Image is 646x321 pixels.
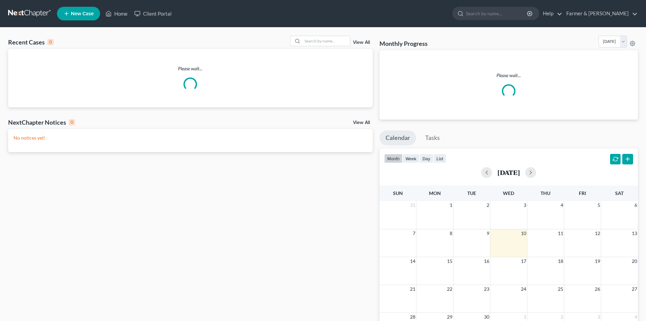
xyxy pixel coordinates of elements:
span: 13 [631,229,638,237]
button: day [419,154,433,163]
p: Please wait... [385,72,632,79]
span: 22 [446,285,453,293]
span: 12 [594,229,601,237]
a: Home [102,7,131,20]
span: 5 [597,201,601,209]
span: Mon [429,190,441,196]
h2: [DATE] [497,169,520,176]
span: 14 [409,257,416,265]
span: 30 [483,313,490,321]
button: week [403,154,419,163]
span: 17 [520,257,527,265]
span: 11 [557,229,564,237]
input: Search by name... [466,7,528,20]
span: 1 [523,313,527,321]
span: 4 [634,313,638,321]
a: Client Portal [131,7,175,20]
span: 2 [560,313,564,321]
a: Farmer & [PERSON_NAME] [563,7,638,20]
p: Please wait... [8,65,373,72]
span: 6 [634,201,638,209]
span: 23 [483,285,490,293]
span: 4 [560,201,564,209]
span: 3 [523,201,527,209]
span: 28 [409,313,416,321]
span: 20 [631,257,638,265]
span: Wed [503,190,514,196]
input: Search by name... [302,36,350,46]
span: Tue [467,190,476,196]
span: 19 [594,257,601,265]
span: 31 [409,201,416,209]
span: 7 [412,229,416,237]
span: Thu [541,190,550,196]
span: 25 [557,285,564,293]
a: View All [353,120,370,125]
a: Help [540,7,562,20]
span: 3 [597,313,601,321]
span: 24 [520,285,527,293]
span: 1 [449,201,453,209]
div: Recent Cases [8,38,54,46]
span: 16 [483,257,490,265]
span: Sat [615,190,624,196]
span: 26 [594,285,601,293]
button: list [433,154,446,163]
div: NextChapter Notices [8,118,75,126]
a: View All [353,40,370,45]
span: Sun [393,190,403,196]
span: 29 [446,313,453,321]
span: Fri [579,190,586,196]
button: month [384,154,403,163]
span: 8 [449,229,453,237]
a: Tasks [419,130,446,145]
a: Calendar [379,130,416,145]
div: 0 [69,119,75,125]
span: 18 [557,257,564,265]
span: 9 [486,229,490,237]
span: 27 [631,285,638,293]
span: New Case [71,11,94,16]
span: 15 [446,257,453,265]
p: No notices yet! [14,135,367,141]
h3: Monthly Progress [379,39,428,48]
span: 2 [486,201,490,209]
span: 21 [409,285,416,293]
span: 10 [520,229,527,237]
div: 0 [47,39,54,45]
